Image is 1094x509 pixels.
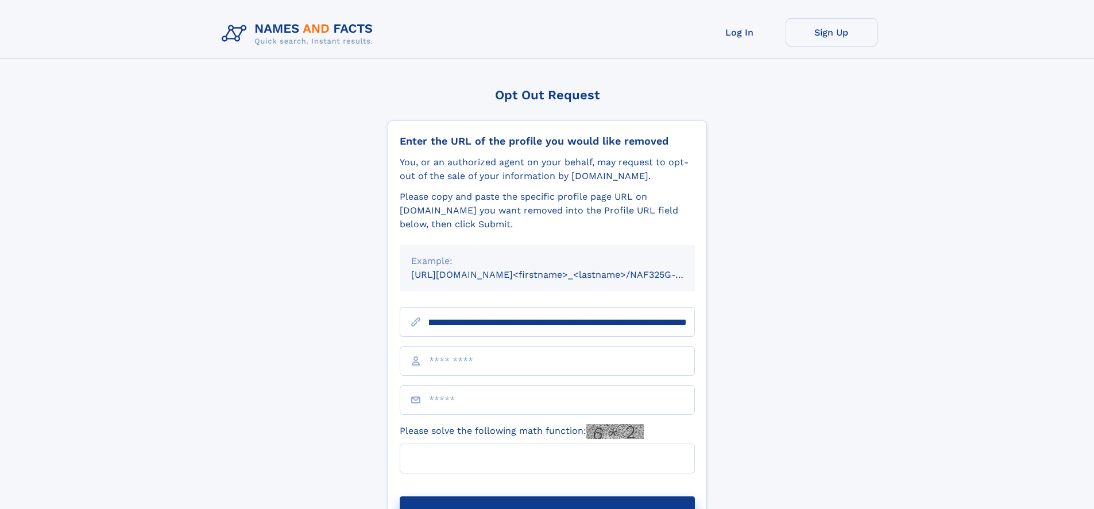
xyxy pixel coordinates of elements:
[786,18,877,46] a: Sign Up
[217,18,382,49] img: Logo Names and Facts
[694,18,786,46] a: Log In
[411,254,683,268] div: Example:
[411,269,717,280] small: [URL][DOMAIN_NAME]<firstname>_<lastname>/NAF325G-xxxxxxxx
[400,156,695,183] div: You, or an authorized agent on your behalf, may request to opt-out of the sale of your informatio...
[400,424,644,439] label: Please solve the following math function:
[388,88,707,102] div: Opt Out Request
[400,135,695,147] div: Enter the URL of the profile you would like removed
[400,190,695,231] div: Please copy and paste the specific profile page URL on [DOMAIN_NAME] you want removed into the Pr...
